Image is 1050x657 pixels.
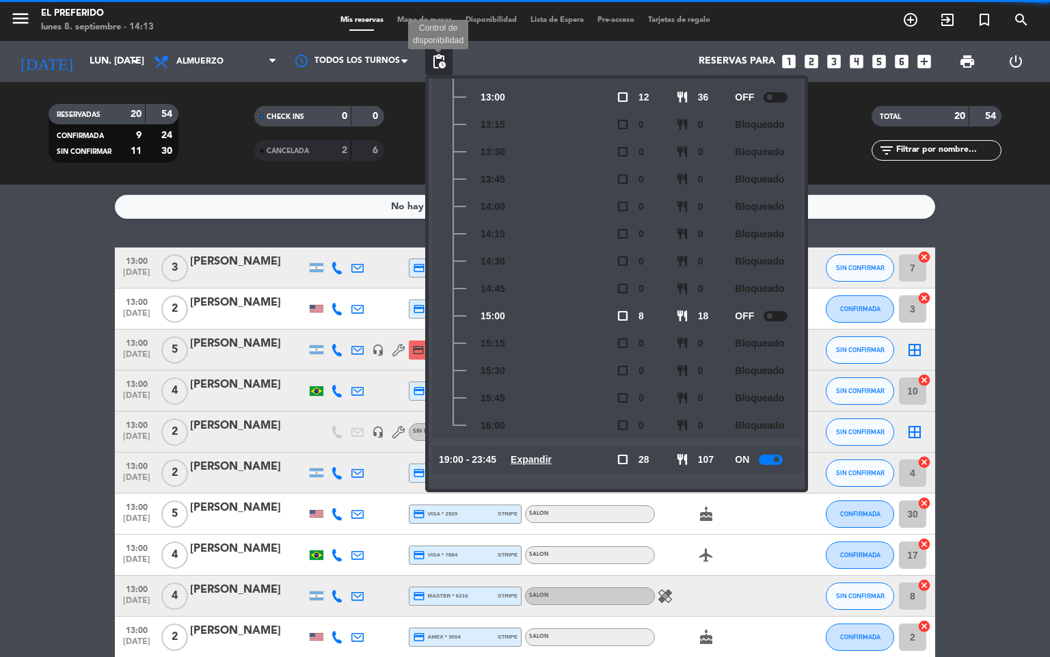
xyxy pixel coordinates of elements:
[638,308,644,324] span: 8
[413,508,425,520] i: credit_card
[120,334,154,350] span: 13:00
[391,199,660,215] div: No hay notas para este servicio. Haz clic para agregar una
[498,591,517,600] span: stripe
[917,496,931,510] i: cancel
[408,20,468,50] div: Control de disponibilidad
[120,637,154,653] span: [DATE]
[498,632,517,641] span: stripe
[413,549,425,561] i: credit_card
[676,91,688,103] span: restaurant
[735,144,784,160] span: Bloqueado
[413,262,425,274] i: credit_card
[481,418,505,433] span: 16:00
[840,305,880,312] span: CONFIRMADA
[917,291,931,305] i: cancel
[676,282,688,295] span: restaurant
[41,7,154,21] div: El Preferido
[657,588,673,604] i: healing
[412,344,425,356] i: credit_card
[120,457,154,473] span: 13:00
[120,293,154,309] span: 13:00
[161,295,188,323] span: 2
[676,419,688,431] span: restaurant
[591,16,641,24] span: Pre-acceso
[372,344,384,356] i: headset_mic
[342,146,347,155] strong: 2
[676,173,688,185] span: restaurant
[676,310,688,322] span: restaurant
[120,555,154,571] span: [DATE]
[638,199,644,215] span: 0
[698,117,703,133] span: 0
[131,109,142,119] strong: 20
[699,56,775,67] span: Reservas para
[161,146,175,156] strong: 30
[10,8,31,33] button: menu
[120,252,154,268] span: 13:00
[617,282,629,295] span: check_box_outline_blank
[10,46,83,77] i: [DATE]
[267,113,304,120] span: CHECK INS
[481,199,505,215] span: 14:00
[481,117,505,133] span: 13:15
[826,624,894,651] button: CONFIRMADA
[836,592,885,600] span: SIN CONFIRMAR
[529,634,549,639] span: SALON
[826,582,894,610] button: SIN CONFIRMAR
[120,432,154,448] span: [DATE]
[617,118,629,131] span: check_box_outline_blank
[698,281,703,297] span: 0
[638,254,644,269] span: 0
[334,16,390,24] span: Mis reservas
[161,541,188,569] span: 4
[676,364,688,377] span: restaurant
[906,424,923,440] i: border_all
[676,453,688,466] span: restaurant
[735,226,784,242] span: Bloqueado
[529,511,549,516] span: SALON
[676,146,688,158] span: restaurant
[959,53,975,70] span: print
[617,200,629,213] span: check_box_outline_blank
[638,90,649,105] span: 12
[698,452,714,468] span: 107
[120,268,154,284] span: [DATE]
[120,416,154,432] span: 13:00
[638,144,644,160] span: 0
[735,308,754,324] span: OFF
[413,467,425,479] i: credit_card
[481,390,505,406] span: 15:45
[481,336,505,351] span: 15:15
[735,199,784,215] span: Bloqueado
[413,590,425,602] i: credit_card
[676,228,688,240] span: restaurant
[120,375,154,391] span: 13:00
[880,113,901,120] span: TOTAL
[161,418,188,446] span: 2
[917,578,931,592] i: cancel
[511,454,552,465] u: Expandir
[641,16,717,24] span: Tarjetas de regalo
[120,498,154,514] span: 13:00
[459,16,524,24] span: Disponibilidad
[698,226,703,242] span: 0
[698,629,714,645] i: cake
[41,21,154,34] div: lunes 8. septiembre - 14:13
[780,53,798,70] i: looks_one
[878,142,895,159] i: filter_list
[698,363,703,379] span: 0
[917,373,931,387] i: cancel
[481,172,505,187] span: 13:45
[439,452,496,468] span: 19:00 - 23:45
[190,335,306,353] div: [PERSON_NAME]
[617,419,629,431] span: check_box_outline_blank
[638,418,644,433] span: 0
[902,12,919,28] i: add_circle_outline
[826,418,894,446] button: SIN CONFIRMAR
[826,500,894,528] button: CONFIRMADA
[190,417,306,435] div: [PERSON_NAME]
[617,337,629,349] span: check_box_outline_blank
[825,53,843,70] i: looks_3
[698,199,703,215] span: 0
[431,53,447,70] span: pending_actions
